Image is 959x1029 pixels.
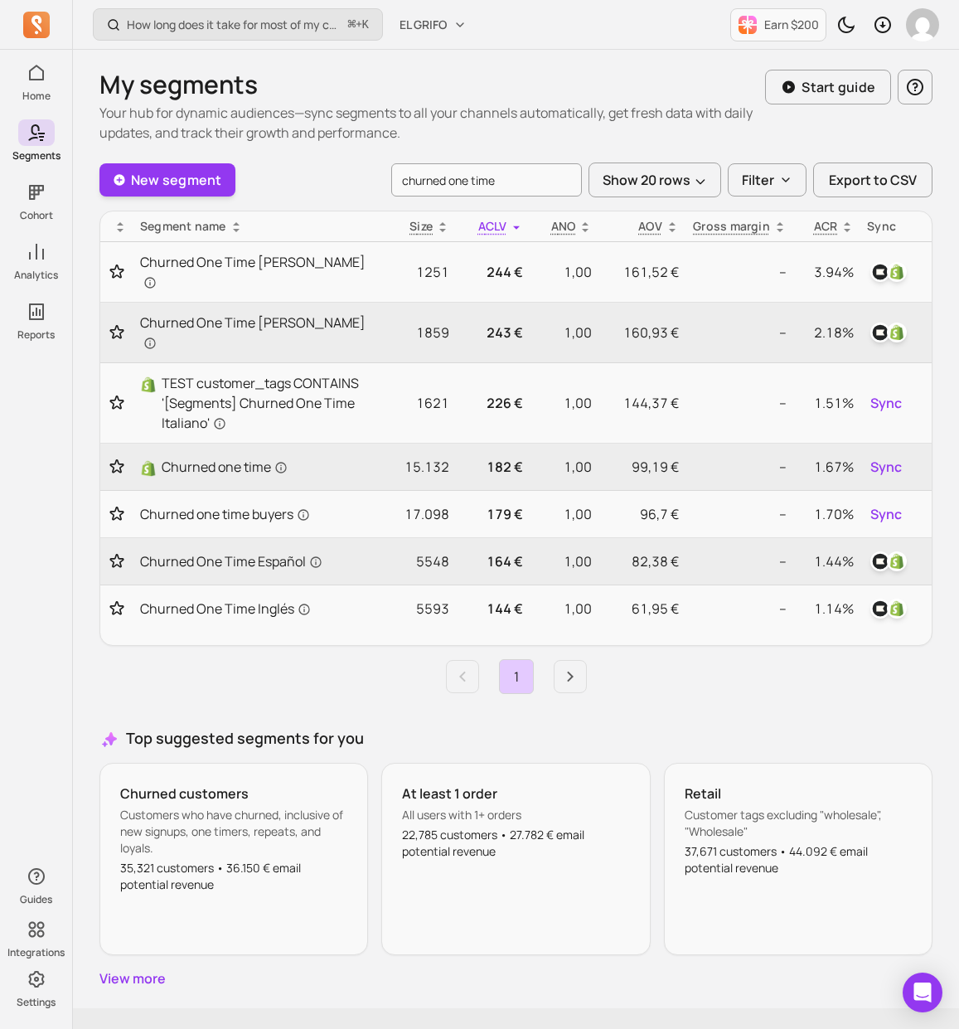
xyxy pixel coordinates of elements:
p: 82,38 € [605,551,679,571]
img: klaviyo [870,599,890,619]
p: 96,7 € [605,504,679,524]
button: Start guide [765,70,891,104]
p: 5548 [390,551,449,571]
kbd: ⌘ [347,15,356,36]
p: 61,95 € [605,599,679,619]
p: Churned customers [120,784,347,803]
p: Customer tags excluding "wholesale", "Wholesale" [685,807,912,840]
div: Segment name [140,218,376,235]
p: 1.51% [800,393,854,413]
img: avatar [906,8,939,41]
a: Page 1 is your current page [500,660,533,693]
p: 226 € [463,393,523,413]
a: Churned One Time [PERSON_NAME] [140,313,376,352]
p: -- [692,551,787,571]
button: klaviyoshopify_customer_tag [867,548,910,575]
p: Start guide [802,77,875,97]
a: Churned One Time [PERSON_NAME] [140,252,376,292]
p: 182 € [463,457,523,477]
p: 1.44% [800,551,854,571]
p: Home [22,90,51,103]
p: 1251 [390,262,449,282]
kbd: K [362,18,369,32]
a: ShopifyChurned one time [140,457,376,477]
p: 1,00 [536,551,592,571]
button: How long does it take for most of my customers to buy again?⌘+K [93,8,383,41]
button: Toggle dark mode [830,8,863,41]
h1: My segments [99,70,765,100]
p: Your hub for dynamic audiences—sync segments to all your channels automatically, get fresh data w... [99,103,765,143]
p: 15.132 [390,457,449,477]
button: Show 20 rows [588,163,721,197]
p: At least 1 order [402,784,629,803]
p: 161,52 € [605,262,679,282]
span: Churned One Time Español [140,551,322,571]
p: -- [692,262,787,282]
p: 1.70% [800,504,854,524]
span: ACLV [478,218,507,234]
a: Previous page [446,660,479,693]
button: Sync [867,454,905,480]
button: Toggle favorite [107,553,127,570]
span: Sync [870,457,902,477]
h3: Top suggested segments for you [99,727,932,750]
a: New segment [99,163,235,197]
p: Retail [685,784,912,803]
button: Toggle favorite [107,395,127,411]
button: Toggle favorite [107,264,127,280]
p: ACR [814,218,838,235]
p: 99,19 € [605,457,679,477]
span: Churned one time [162,457,288,477]
span: EL GRIFO [400,17,447,33]
button: klaviyoshopify_customer_tag [867,319,910,346]
button: EL GRIFO [390,10,477,40]
a: Next page [554,660,587,693]
img: klaviyo [870,323,890,342]
p: 1.67% [800,457,854,477]
p: 179 € [463,504,523,524]
img: klaviyo [870,551,890,571]
ul: Pagination [99,659,932,694]
button: Earn $200 [730,8,826,41]
p: Customers who have churned, inclusive of new signups, one timers, repeats, and loyals. [120,807,347,857]
div: Open Intercom Messenger [903,973,942,1012]
img: Shopify [140,460,157,477]
button: Toggle favorite [107,506,127,522]
p: Analytics [14,269,58,282]
a: View more [99,968,932,988]
p: All users with 1+ orders [402,807,629,823]
p: 35,321 customers • 36.150 € email potential revenue [120,860,347,893]
p: 243 € [463,323,523,342]
p: -- [692,457,787,477]
p: 1621 [390,393,449,413]
p: Guides [20,893,52,906]
button: klaviyoshopify_customer_tag [867,259,910,285]
span: Export to CSV [829,170,917,190]
button: Filter [728,163,806,197]
button: Sync [867,501,905,527]
p: 22,785 customers • 27.782 € email potential revenue [402,827,629,860]
span: TEST customer_tags CONTAINS '[Segments] Churned One Time Italiano' [162,373,376,433]
p: Settings [17,996,56,1009]
p: 1,00 [536,393,592,413]
a: Churned One Time Inglés [140,599,376,619]
button: Guides [18,860,55,910]
div: Sync [867,218,925,235]
button: Toggle favorite [107,600,127,617]
button: klaviyoshopify_customer_tag [867,595,910,622]
p: 5593 [390,599,449,619]
p: 3.94% [800,262,854,282]
p: Cohort [20,209,53,222]
p: 17.098 [390,504,449,524]
img: shopify_customer_tag [887,551,907,571]
p: 2.18% [800,323,854,342]
p: 1859 [390,323,449,342]
p: 1,00 [536,457,592,477]
span: Size [409,218,433,234]
span: Sync [870,393,902,413]
a: ShopifyTEST customer_tags CONTAINS '[Segments] Churned One Time Italiano' [140,373,376,433]
p: 164 € [463,551,523,571]
p: 1,00 [536,504,592,524]
p: Segments [12,149,61,163]
img: shopify_customer_tag [887,599,907,619]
